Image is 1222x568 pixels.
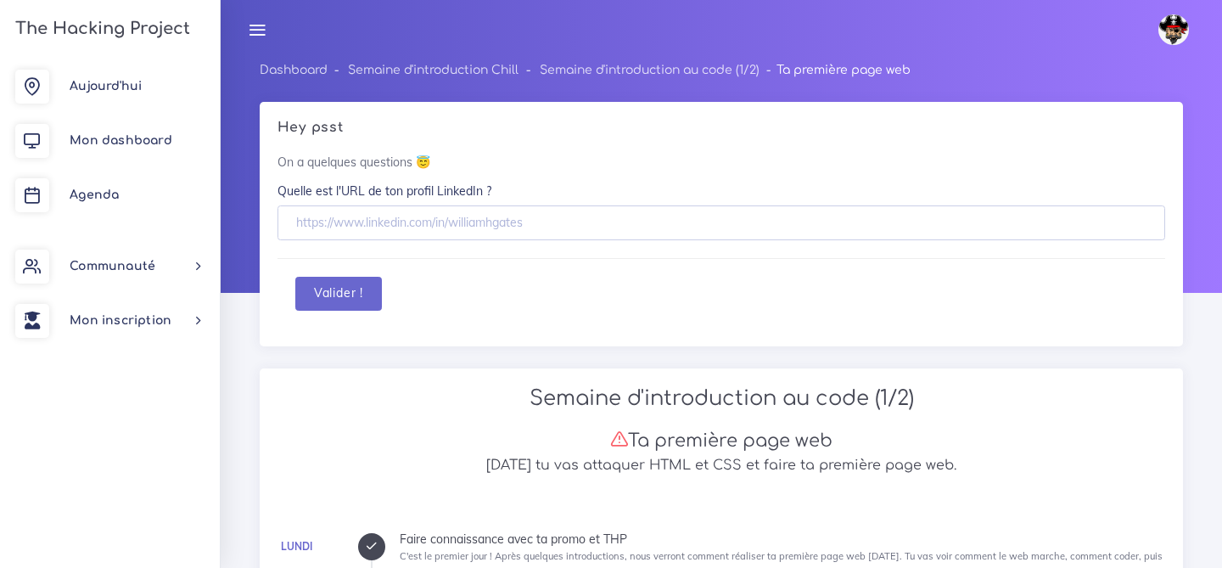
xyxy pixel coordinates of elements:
span: Agenda [70,188,119,201]
a: Dashboard [260,64,328,76]
button: Valider ! [295,277,382,312]
h5: [DATE] tu vas attaquer HTML et CSS et faire ta première page web. [277,458,1165,474]
h2: Semaine d'introduction au code (1/2) [277,386,1165,411]
p: On a quelques questions 😇 [277,154,1165,171]
h3: Ta première page web [277,430,1165,452]
a: Lundi [281,540,312,553]
label: Quelle est l'URL de ton profil LinkedIn ? [277,183,491,200]
span: Communauté [70,260,155,273]
li: Ta première page web [760,59,911,81]
input: https://www.linkedin.com/in/williamhgates [277,205,1165,240]
img: avatar [1158,14,1189,45]
span: Aujourd'hui [70,80,142,93]
a: Semaine d'introduction Chill [348,64,519,76]
div: Faire connaissance avec ta promo et THP [400,533,1165,545]
h5: Hey psst [277,120,1165,136]
a: Semaine d'introduction au code (1/2) [540,64,760,76]
h3: The Hacking Project [10,20,190,38]
span: Mon dashboard [70,134,172,147]
span: Mon inscription [70,314,171,327]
